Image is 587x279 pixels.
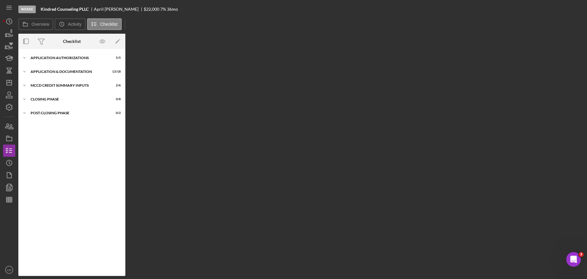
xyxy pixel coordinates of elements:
[55,18,85,30] button: Activity
[7,268,12,272] text: LW
[18,18,53,30] button: Overview
[167,7,178,12] div: 36 mo
[31,111,105,115] div: Post-Closing Phase
[68,22,81,27] label: Activity
[110,111,121,115] div: 0 / 2
[110,97,121,101] div: 0 / 8
[31,84,105,87] div: MCCD Credit Summary Inputs
[87,18,122,30] button: Checklist
[566,252,581,267] iframe: Intercom live chat
[31,97,105,101] div: Closing Phase
[110,84,121,87] div: 2 / 6
[31,56,105,60] div: Application Authorizations
[160,7,166,12] div: 7 %
[31,22,49,27] label: Overview
[41,7,89,12] b: Kindred Counseling PLLC
[144,6,159,12] span: $22,000
[18,6,36,13] div: Intake
[31,70,105,74] div: Application & Documentation
[94,7,144,12] div: April [PERSON_NAME]
[579,252,584,257] span: 3
[3,264,15,276] button: LW
[110,56,121,60] div: 5 / 5
[110,70,121,74] div: 13 / 18
[63,39,81,44] div: Checklist
[100,22,118,27] label: Checklist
